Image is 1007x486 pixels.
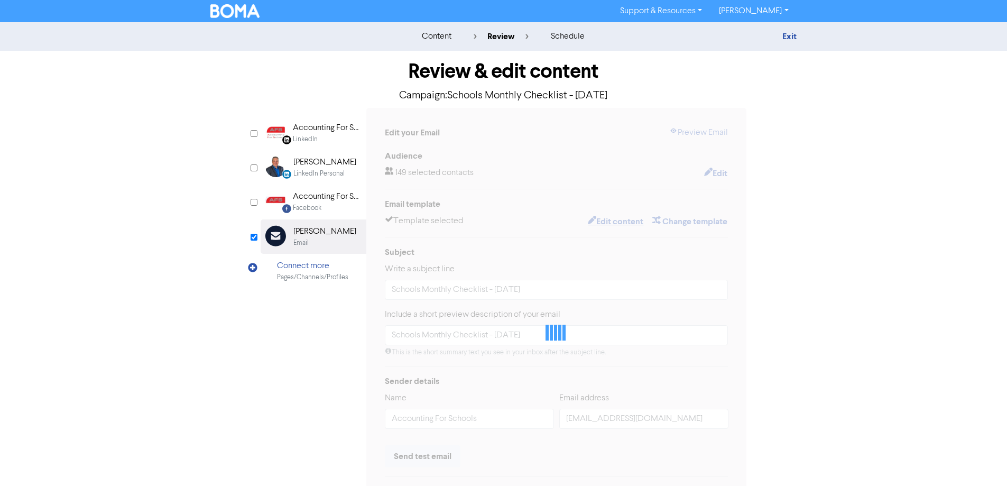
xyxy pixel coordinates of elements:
div: LinkedIn Personal [293,169,345,179]
img: LinkedinPersonal [265,156,287,177]
div: Connect morePages/Channels/Profiles [261,254,366,288]
div: schedule [551,30,585,43]
div: Email [293,238,309,248]
div: Pages/Channels/Profiles [277,272,348,282]
img: Facebook [265,190,286,212]
div: [PERSON_NAME] [293,225,356,238]
a: Support & Resources [612,3,710,20]
a: [PERSON_NAME] [710,3,797,20]
div: Accounting For Schools Limited [293,122,361,134]
div: review [474,30,529,43]
div: Linkedin Accounting For Schools LimitedLinkedIn [261,116,366,150]
div: [PERSON_NAME]Email [261,219,366,254]
div: LinkedinPersonal [PERSON_NAME]LinkedIn Personal [261,150,366,185]
div: [PERSON_NAME] [293,156,356,169]
a: Exit [782,31,797,42]
div: Facebook Accounting For SchoolsFacebook [261,185,366,219]
div: Accounting For Schools [293,190,361,203]
p: Campaign: Schools Monthly Checklist - [DATE] [261,88,747,104]
h1: Review & edit content [261,59,747,84]
div: content [422,30,451,43]
div: Facebook [293,203,321,213]
iframe: Chat Widget [954,435,1007,486]
img: Linkedin [265,122,286,143]
div: Connect more [277,260,348,272]
img: BOMA Logo [210,4,260,18]
div: LinkedIn [293,134,318,144]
